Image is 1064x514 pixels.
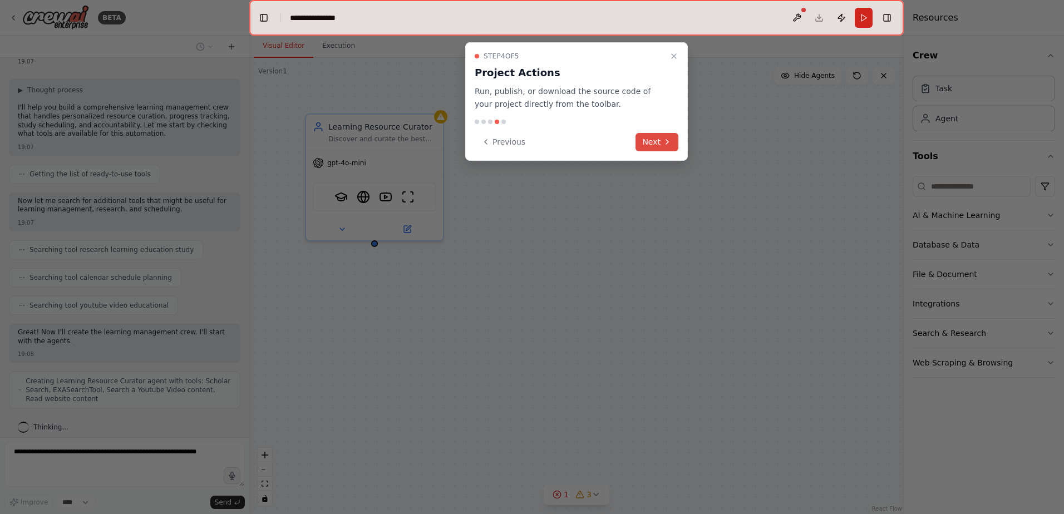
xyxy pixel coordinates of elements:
[475,133,532,151] button: Previous
[636,133,678,151] button: Next
[475,85,665,111] p: Run, publish, or download the source code of your project directly from the toolbar.
[484,52,519,61] span: Step 4 of 5
[256,10,272,26] button: Hide left sidebar
[475,65,665,81] h3: Project Actions
[667,50,681,63] button: Close walkthrough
